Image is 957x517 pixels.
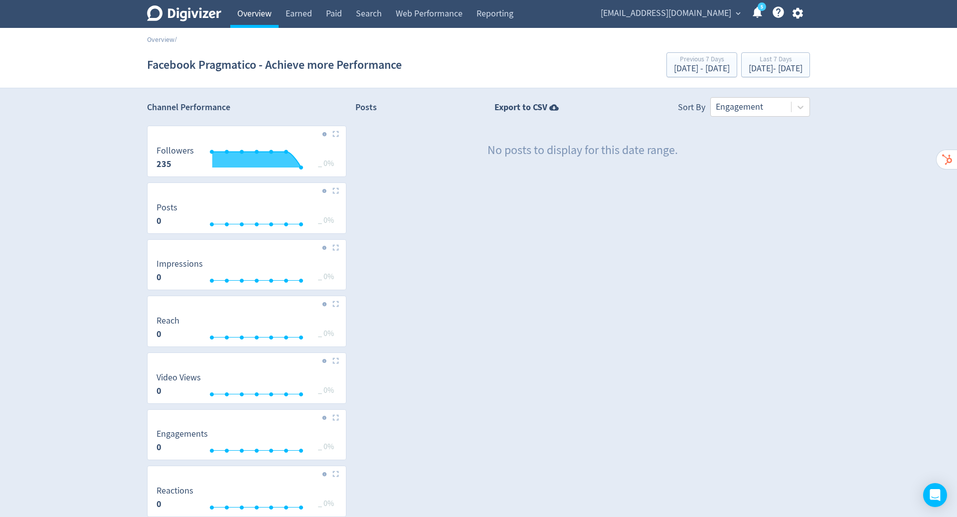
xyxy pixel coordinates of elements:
[332,187,339,194] img: Placeholder
[318,159,334,169] span: _ 0%
[157,441,161,453] strong: 0
[487,142,678,159] p: No posts to display for this date range.
[157,498,161,510] strong: 0
[157,372,201,383] dt: Video Views
[147,101,346,114] h2: Channel Performance
[157,258,203,270] dt: Impressions
[761,3,763,10] text: 5
[332,244,339,251] img: Placeholder
[494,101,547,114] strong: Export to CSV
[741,52,810,77] button: Last 7 Days[DATE]- [DATE]
[318,499,334,509] span: _ 0%
[157,315,179,327] dt: Reach
[318,385,334,395] span: _ 0%
[597,5,743,21] button: [EMAIL_ADDRESS][DOMAIN_NAME]
[318,215,334,225] span: _ 0%
[157,328,161,340] strong: 0
[923,483,947,507] div: Open Intercom Messenger
[734,9,743,18] span: expand_more
[318,329,334,339] span: _ 0%
[318,272,334,282] span: _ 0%
[152,316,342,343] svg: Reach 0
[355,101,377,117] h2: Posts
[758,2,766,11] a: 5
[157,145,194,157] dt: Followers
[157,428,208,440] dt: Engagements
[318,442,334,452] span: _ 0%
[152,259,342,286] svg: Impressions 0
[147,35,174,44] a: Overview
[157,215,161,227] strong: 0
[157,485,193,497] dt: Reactions
[666,52,737,77] button: Previous 7 Days[DATE] - [DATE]
[332,301,339,307] img: Placeholder
[332,131,339,137] img: Placeholder
[174,35,177,44] span: /
[157,385,161,397] strong: 0
[678,101,705,117] div: Sort By
[601,5,731,21] span: [EMAIL_ADDRESS][DOMAIN_NAME]
[152,373,342,399] svg: Video Views 0
[749,56,802,64] div: Last 7 Days
[152,486,342,513] svg: Reactions 0
[157,202,177,213] dt: Posts
[749,64,802,73] div: [DATE] - [DATE]
[157,271,161,283] strong: 0
[332,414,339,421] img: Placeholder
[157,158,171,170] strong: 235
[152,429,342,456] svg: Engagements 0
[152,203,342,229] svg: Posts 0
[332,357,339,364] img: Placeholder
[147,49,402,81] h1: Facebook Pragmatico - Achieve more Performance
[674,56,730,64] div: Previous 7 Days
[152,146,342,172] svg: Followers 235
[674,64,730,73] div: [DATE] - [DATE]
[332,471,339,477] img: Placeholder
